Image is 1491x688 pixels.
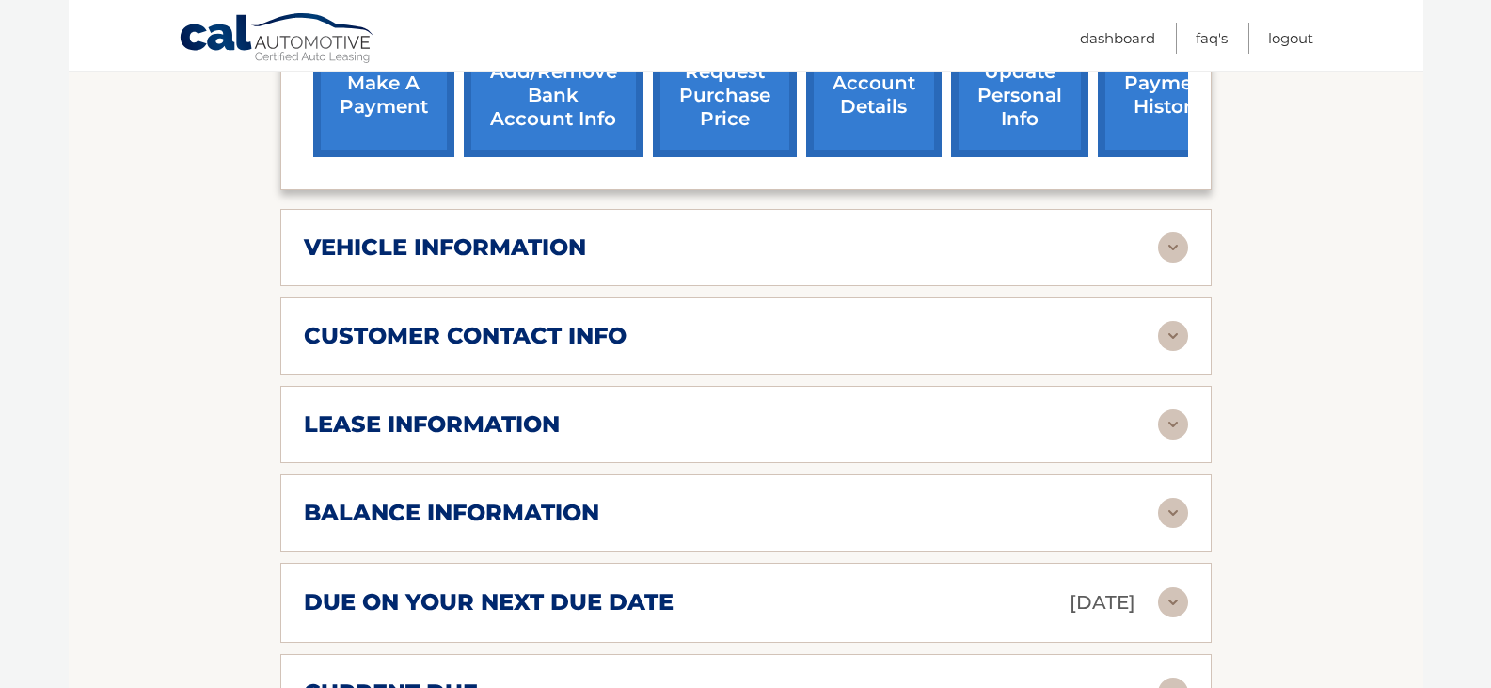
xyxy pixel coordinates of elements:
img: accordion-rest.svg [1158,321,1188,351]
a: Cal Automotive [179,12,376,67]
img: accordion-rest.svg [1158,232,1188,263]
h2: balance information [304,499,599,527]
img: accordion-rest.svg [1158,409,1188,440]
a: request purchase price [653,34,797,157]
a: Dashboard [1080,23,1155,54]
a: Add/Remove bank account info [464,34,643,157]
h2: lease information [304,410,560,439]
img: accordion-rest.svg [1158,587,1188,617]
img: accordion-rest.svg [1158,498,1188,528]
a: make a payment [313,34,454,157]
a: payment history [1098,34,1239,157]
p: [DATE] [1070,586,1135,619]
h2: customer contact info [304,322,627,350]
h2: vehicle information [304,233,586,262]
a: update personal info [951,34,1088,157]
a: FAQ's [1196,23,1228,54]
h2: due on your next due date [304,588,674,616]
a: Logout [1268,23,1313,54]
a: account details [806,34,942,157]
